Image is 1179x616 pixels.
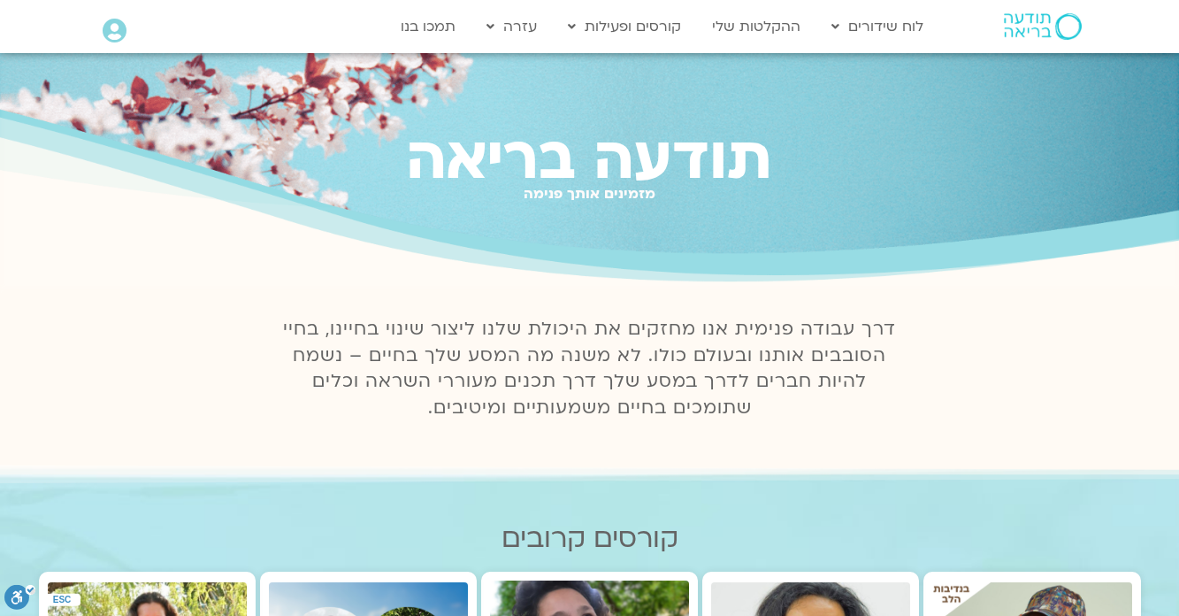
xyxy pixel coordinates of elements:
a: קורסים ופעילות [559,10,690,43]
a: עזרה [478,10,546,43]
img: תודעה בריאה [1004,13,1082,40]
a: תמכו בנו [392,10,464,43]
p: דרך עבודה פנימית אנו מחזקים את היכולת שלנו ליצור שינוי בחיינו, בחיי הסובבים אותנו ובעולם כולו. לא... [273,316,907,422]
a: לוח שידורים [823,10,932,43]
a: ההקלטות שלי [703,10,809,43]
h2: קורסים קרובים [39,523,1141,554]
